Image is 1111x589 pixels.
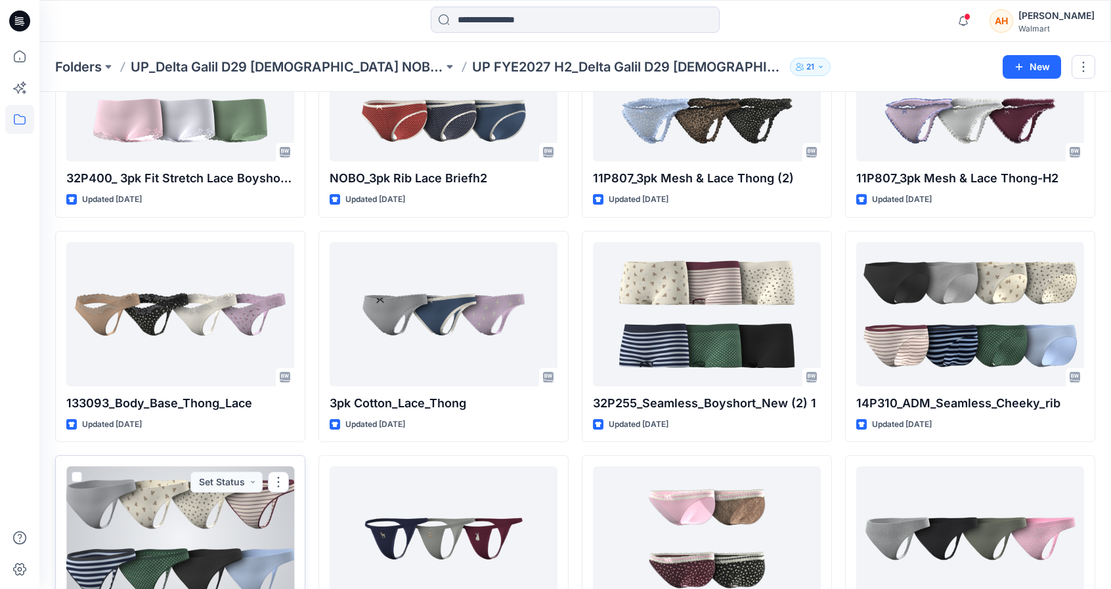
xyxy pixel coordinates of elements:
[345,418,405,432] p: Updated [DATE]
[330,394,557,413] p: 3pk Cotton_Lace_Thong
[330,169,557,188] p: NOBO_3pk Rib Lace Briefh2
[609,418,668,432] p: Updated [DATE]
[856,169,1084,188] p: 11P807_3pk Mesh & Lace Thong-H2
[1018,8,1095,24] div: [PERSON_NAME]
[82,418,142,432] p: Updated [DATE]
[593,242,821,386] a: 32P255_Seamless_Boyshort_New (2) 1
[66,394,294,413] p: 133093_Body_Base_Thong_Lace
[66,242,294,386] a: 133093_Body_Base_Thong_Lace
[55,58,102,76] a: Folders
[872,418,932,432] p: Updated [DATE]
[1018,24,1095,33] div: Walmart
[66,169,294,188] p: 32P400_ 3pk Fit Stretch Lace Boyshort (1)
[593,394,821,413] p: 32P255_Seamless_Boyshort_New (2) 1
[990,9,1013,33] div: AH
[1003,55,1061,79] button: New
[609,193,668,207] p: Updated [DATE]
[806,60,814,74] p: 21
[131,58,443,76] a: UP_Delta Galil D29 [DEMOGRAPHIC_DATA] NOBO Intimates
[330,242,557,386] a: 3pk Cotton_Lace_Thong
[790,58,831,76] button: 21
[472,58,785,76] p: UP FYE2027 H2_Delta Galil D29 [DEMOGRAPHIC_DATA] NoBo Panties
[345,193,405,207] p: Updated [DATE]
[593,169,821,188] p: 11P807_3pk Mesh & Lace Thong (2)
[856,394,1084,413] p: 14P310_ADM_Seamless_Cheeky_rib
[82,193,142,207] p: Updated [DATE]
[856,242,1084,386] a: 14P310_ADM_Seamless_Cheeky_rib
[872,193,932,207] p: Updated [DATE]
